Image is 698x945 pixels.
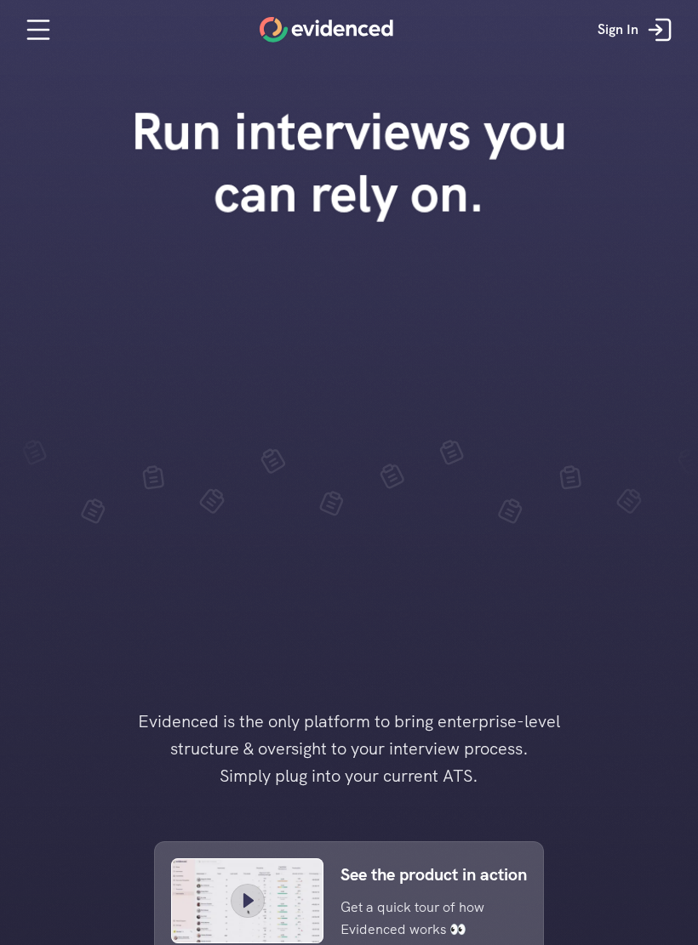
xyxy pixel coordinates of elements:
[260,17,393,43] a: Home
[111,708,587,789] h4: Evidenced is the only platform to bring enterprise-level structure & oversight to your interview ...
[598,19,638,41] p: Sign In
[102,100,595,224] h1: Run interviews you can rely on.
[585,4,689,55] a: Sign In
[340,861,527,888] p: See the product in action
[340,897,501,940] p: Get a quick tour of how Evidenced works 👀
